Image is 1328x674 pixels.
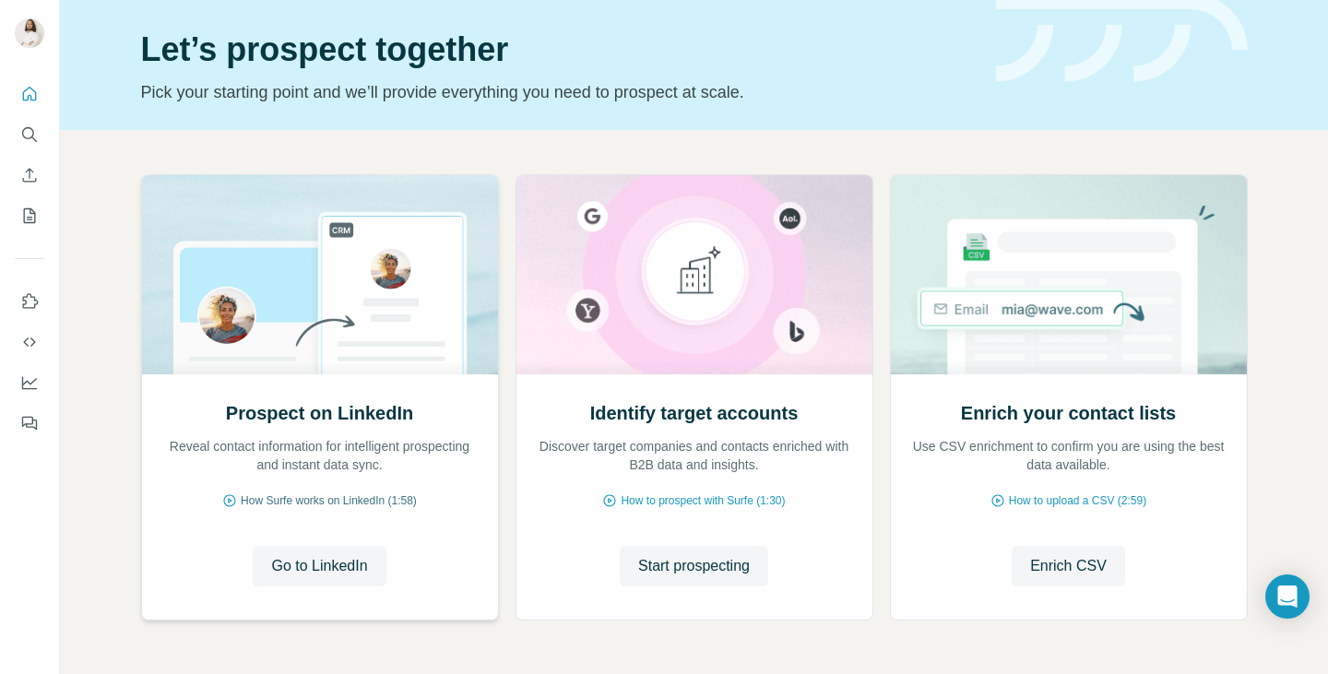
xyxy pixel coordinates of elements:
p: Use CSV enrichment to confirm you are using the best data available. [909,437,1228,474]
button: My lists [15,199,44,232]
button: Start prospecting [620,546,768,586]
span: How to upload a CSV (2:59) [1009,492,1146,509]
button: Quick start [15,77,44,111]
button: Enrich CSV [15,159,44,192]
div: Open Intercom Messenger [1265,574,1310,619]
span: Go to LinkedIn [271,555,367,577]
span: Start prospecting [638,555,750,577]
button: Enrich CSV [1012,546,1125,586]
button: Feedback [15,407,44,440]
img: Prospect on LinkedIn [141,175,499,374]
img: Identify target accounts [516,175,873,374]
p: Reveal contact information for intelligent prospecting and instant data sync. [160,437,480,474]
button: Dashboard [15,366,44,399]
span: How to prospect with Surfe (1:30) [621,492,785,509]
span: How Surfe works on LinkedIn (1:58) [241,492,417,509]
p: Discover target companies and contacts enriched with B2B data and insights. [535,437,854,474]
span: Enrich CSV [1030,555,1107,577]
p: Pick your starting point and we’ll provide everything you need to prospect at scale. [141,79,974,105]
img: Avatar [15,18,44,48]
button: Use Surfe on LinkedIn [15,285,44,318]
img: Enrich your contact lists [890,175,1248,374]
button: Use Surfe API [15,325,44,359]
button: Go to LinkedIn [253,546,385,586]
button: Search [15,118,44,151]
h2: Enrich your contact lists [961,400,1176,426]
h1: Let’s prospect together [141,31,974,68]
h2: Identify target accounts [590,400,799,426]
h2: Prospect on LinkedIn [226,400,413,426]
